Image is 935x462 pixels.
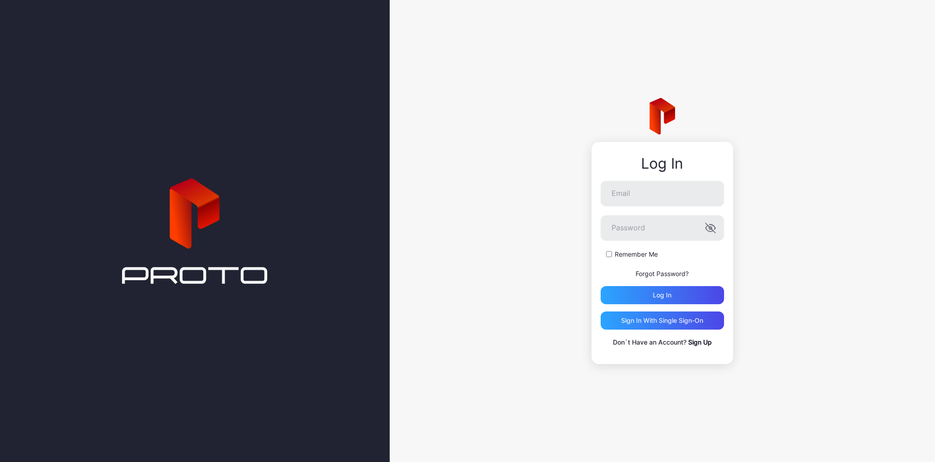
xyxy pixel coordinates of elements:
[705,223,716,233] button: Password
[621,317,703,324] div: Sign in With Single Sign-On
[601,215,724,241] input: Password
[615,250,658,259] label: Remember Me
[601,337,724,348] p: Don`t Have an Account?
[653,292,671,299] div: Log in
[601,181,724,206] input: Email
[601,156,724,172] div: Log In
[601,286,724,304] button: Log in
[636,270,689,277] a: Forgot Password?
[601,311,724,330] button: Sign in With Single Sign-On
[688,338,712,346] a: Sign Up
